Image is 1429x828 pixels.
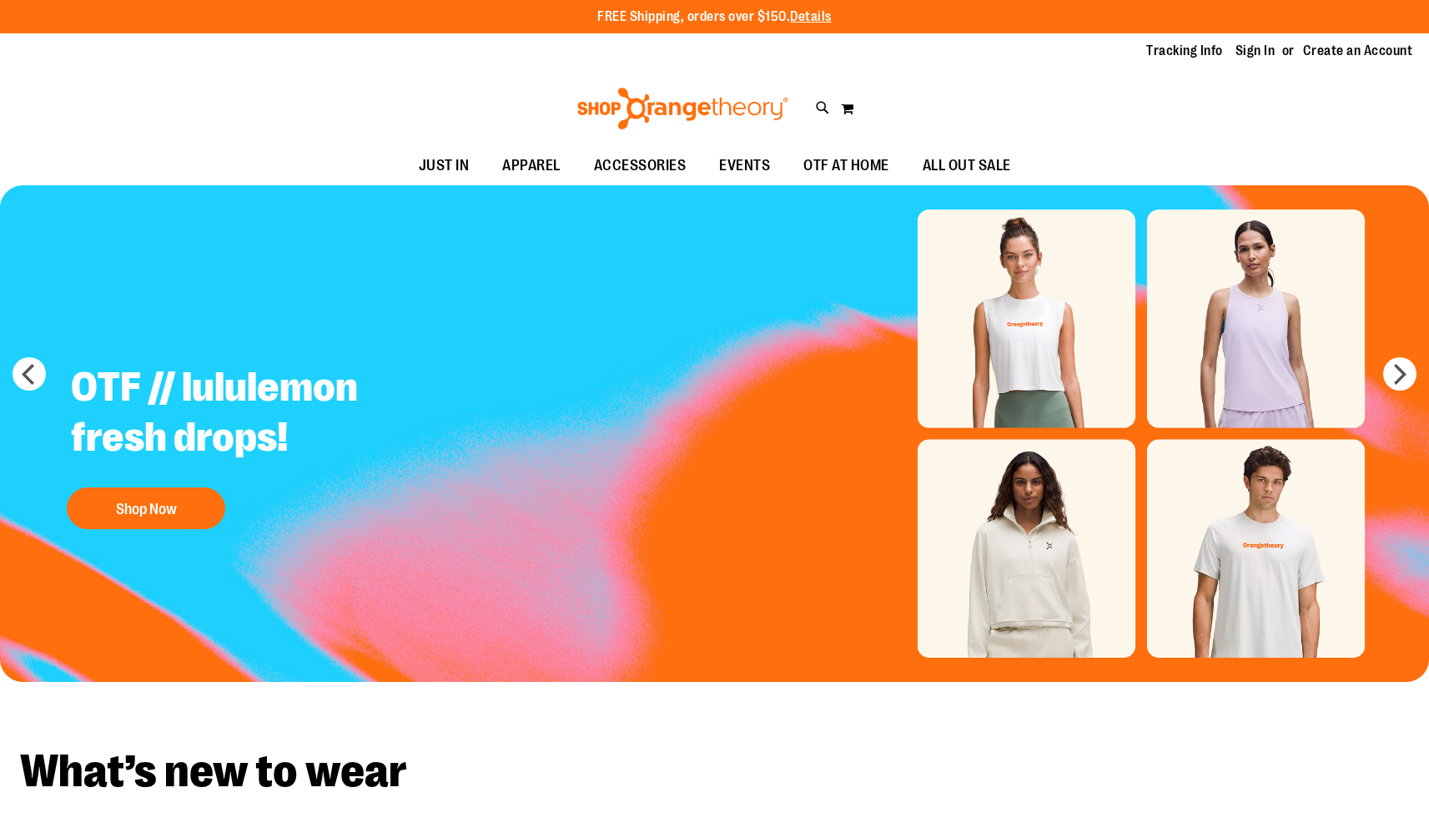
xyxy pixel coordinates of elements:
[594,147,687,184] span: ACCESSORIES
[1235,42,1276,60] a: Sign In
[1303,42,1413,60] a: Create an Account
[575,88,791,129] img: Shop Orangetheory
[1146,42,1223,60] a: Tracking Info
[923,147,1011,184] span: ALL OUT SALE
[13,357,46,391] button: prev
[502,147,561,184] span: APPAREL
[790,9,832,24] a: Details
[803,147,889,184] span: OTF AT HOME
[20,749,1409,795] h2: What’s new to wear
[58,350,473,538] a: OTF // lululemon fresh drops! Shop Now
[1383,357,1416,391] button: next
[597,8,832,27] p: FREE Shipping, orders over $150.
[719,147,770,184] span: EVENTS
[419,147,470,184] span: JUST IN
[67,487,225,529] button: Shop Now
[58,350,473,479] h2: OTF // lululemon fresh drops!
